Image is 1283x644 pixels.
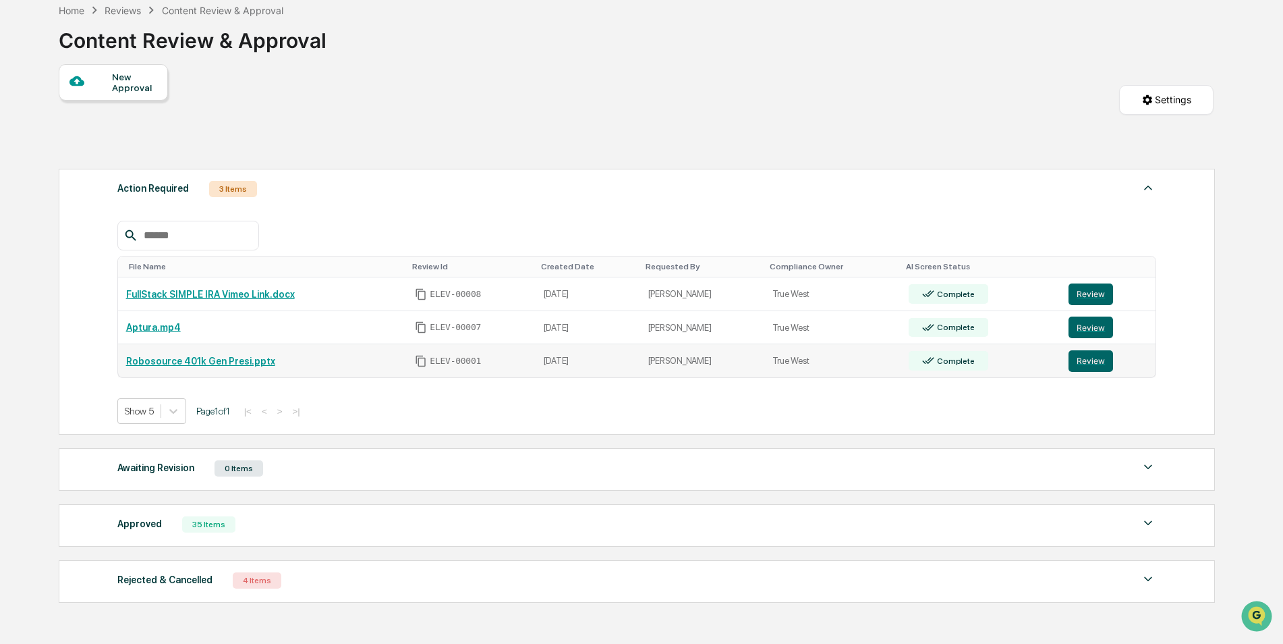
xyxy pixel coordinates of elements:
[233,572,281,589] div: 4 Items
[13,28,246,50] p: How can we help?
[59,5,84,16] div: Home
[46,103,221,117] div: Start new chat
[1068,284,1113,305] button: Review
[646,262,759,271] div: Toggle SortBy
[430,322,481,333] span: ELEV-00007
[1068,284,1147,305] a: Review
[13,103,38,128] img: 1746055101610-c473b297-6a78-478c-a979-82029cc54cd1
[1140,459,1156,475] img: caret
[134,229,163,239] span: Pylon
[162,5,283,16] div: Content Review & Approval
[415,288,427,300] span: Copy Id
[112,72,157,93] div: New Approval
[764,277,901,311] td: True West
[215,460,263,477] div: 0 Items
[117,180,189,197] div: Action Required
[126,322,181,333] a: Aptura.mp4
[258,406,271,417] button: <
[412,262,530,271] div: Toggle SortBy
[1140,571,1156,587] img: caret
[536,344,640,377] td: [DATE]
[1068,350,1147,372] a: Review
[1240,599,1276,636] iframe: Open customer support
[640,277,764,311] td: [PERSON_NAME]
[430,356,481,367] span: ELEV-00001
[27,196,85,209] span: Data Lookup
[126,356,275,367] a: Robosource 401k Gen Presi.pptx
[13,171,24,182] div: 🖐️
[117,459,194,477] div: Awaiting Revision
[536,311,640,345] td: [DATE]
[182,516,235,533] div: 35 Items
[209,181,257,197] div: 3 Items
[92,165,173,189] a: 🗄️Attestations
[59,18,326,53] div: Content Review & Approval
[129,262,402,271] div: Toggle SortBy
[98,171,109,182] div: 🗄️
[1071,262,1150,271] div: Toggle SortBy
[196,406,230,417] span: Page 1 of 1
[105,5,141,16] div: Reviews
[240,406,256,417] button: |<
[111,170,167,184] span: Attestations
[934,323,974,332] div: Complete
[770,262,895,271] div: Toggle SortBy
[13,197,24,208] div: 🔎
[415,355,427,367] span: Copy Id
[95,228,163,239] a: Powered byPylon
[415,321,427,333] span: Copy Id
[46,117,171,128] div: We're available if you need us!
[229,107,246,124] button: Start new chat
[430,289,481,300] span: ELEV-00008
[640,311,764,345] td: [PERSON_NAME]
[640,344,764,377] td: [PERSON_NAME]
[906,262,1056,271] div: Toggle SortBy
[934,290,974,299] div: Complete
[117,571,212,589] div: Rejected & Cancelled
[541,262,635,271] div: Toggle SortBy
[1068,317,1147,338] a: Review
[126,289,295,300] a: FullStack SIMPLE IRA Vimeo Link.docx
[1068,317,1113,338] button: Review
[273,406,287,417] button: >
[1140,180,1156,196] img: caret
[536,277,640,311] td: [DATE]
[288,406,304,417] button: >|
[1119,85,1214,115] button: Settings
[8,190,90,215] a: 🔎Data Lookup
[764,344,901,377] td: True West
[1068,350,1113,372] button: Review
[117,515,162,533] div: Approved
[8,165,92,189] a: 🖐️Preclearance
[934,356,974,366] div: Complete
[1140,515,1156,531] img: caret
[764,311,901,345] td: True West
[27,170,87,184] span: Preclearance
